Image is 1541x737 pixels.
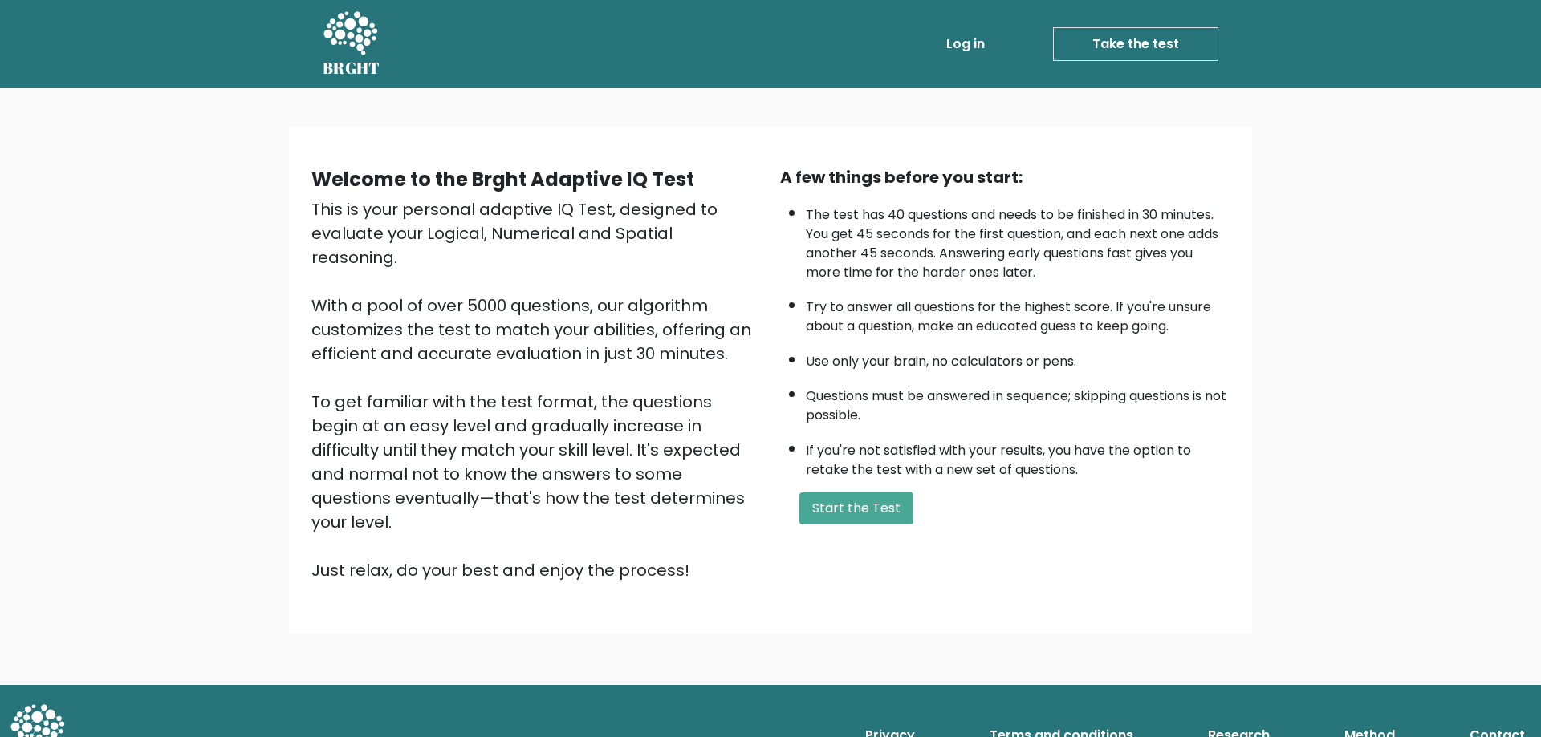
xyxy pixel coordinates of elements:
[1053,27,1218,61] a: Take the test
[806,197,1230,282] li: The test has 40 questions and needs to be finished in 30 minutes. You get 45 seconds for the firs...
[311,166,694,192] b: Welcome to the Brght Adaptive IQ Test
[806,344,1230,371] li: Use only your brain, no calculators or pens.
[323,59,380,78] h5: BRGHT
[799,492,913,524] button: Start the Test
[806,290,1230,336] li: Try to answer all questions for the highest score. If you're unsure about a question, make an edu...
[806,379,1230,425] li: Questions must be answered in sequence; skipping questions is not possible.
[940,28,991,60] a: Log in
[311,197,761,582] div: This is your personal adaptive IQ Test, designed to evaluate your Logical, Numerical and Spatial ...
[780,165,1230,189] div: A few things before you start:
[323,6,380,82] a: BRGHT
[806,433,1230,480] li: If you're not satisfied with your results, you have the option to retake the test with a new set ...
